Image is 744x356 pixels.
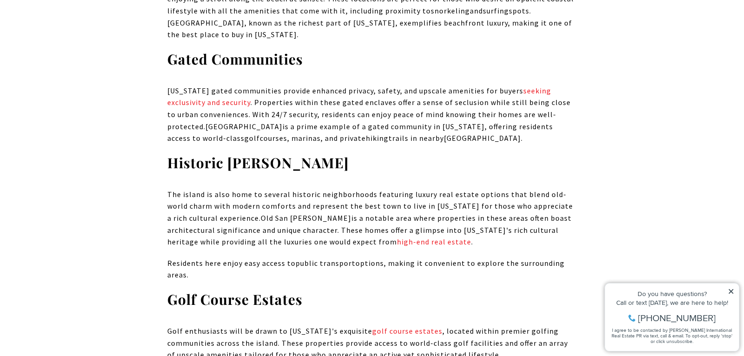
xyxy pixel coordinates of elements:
[366,133,388,143] span: hiking
[38,44,116,53] span: [PHONE_NUMBER]
[167,290,303,309] strong: Golf Course Estates
[483,6,509,15] span: surfing
[12,57,132,75] span: I agree to be contacted by [PERSON_NAME] International Real Estate PR via text, call & email. To ...
[167,86,571,143] span: [US_STATE] gated communities provide enhanced privacy, safety, and upscale amenities for buyers ....
[261,213,351,223] span: Old San [PERSON_NAME]
[10,21,134,27] div: Do you have questions?
[397,237,471,246] a: high-end real estate - open in a new tab
[296,258,356,268] span: public transport
[444,133,521,143] span: [GEOGRAPHIC_DATA]
[205,122,283,131] span: [GEOGRAPHIC_DATA]
[372,326,442,336] a: golf course estates - open in a new tab
[431,6,470,15] span: snorkeling
[244,133,260,143] span: golf
[167,258,565,280] span: Residents here enjoy easy access to options, making it convenient to explore the surrounding areas.
[167,190,573,246] span: The island is also home to several historic neighborhoods featuring luxury real estate options th...
[10,30,134,36] div: Call or text [DATE], we are here to help!
[167,153,349,172] strong: Historic [PERSON_NAME]
[167,50,303,68] strong: Gated Communities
